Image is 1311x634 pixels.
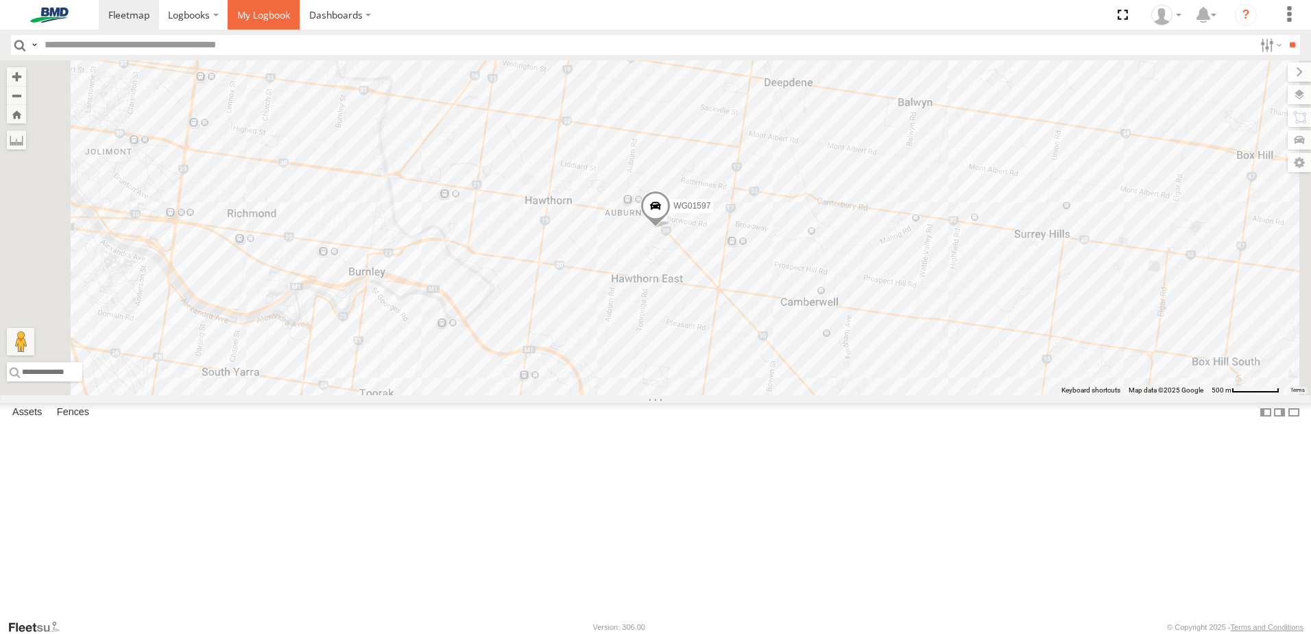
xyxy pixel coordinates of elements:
a: Terms (opens in new tab) [1290,388,1305,393]
label: Dock Summary Table to the Left [1259,403,1273,423]
button: Map scale: 500 m per 66 pixels [1207,386,1284,395]
label: Fences [50,403,96,422]
a: Terms and Conditions [1231,623,1303,631]
a: Visit our Website [8,620,71,634]
label: Hide Summary Table [1287,403,1301,423]
span: 500 m [1212,386,1231,394]
button: Zoom in [7,67,26,86]
label: Measure [7,130,26,150]
div: Version: 306.00 [593,623,645,631]
label: Dock Summary Table to the Right [1273,403,1286,423]
div: Daniel Godby [1146,5,1186,25]
img: bmd-logo.svg [14,8,85,23]
label: Assets [5,403,49,422]
label: Search Filter Options [1255,35,1284,55]
span: WG01597 [673,202,710,211]
i: ? [1235,4,1257,26]
button: Zoom Home [7,105,26,124]
button: Zoom out [7,86,26,105]
label: Search Query [29,35,40,55]
div: © Copyright 2025 - [1167,623,1303,631]
button: Drag Pegman onto the map to open Street View [7,328,34,355]
span: Map data ©2025 Google [1129,386,1203,394]
label: Map Settings [1288,153,1311,172]
button: Keyboard shortcuts [1061,386,1120,395]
